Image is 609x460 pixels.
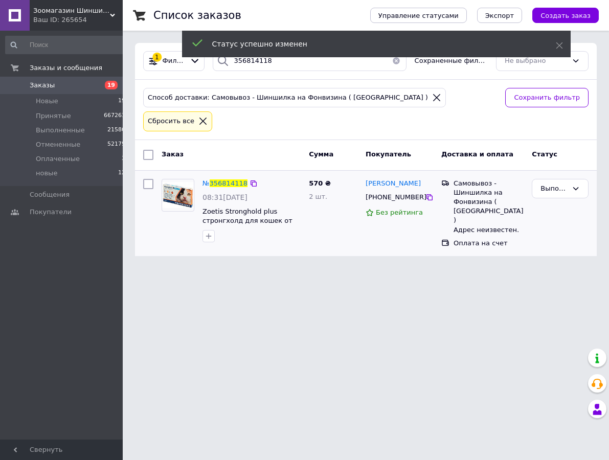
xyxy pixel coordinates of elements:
span: Сохраненные фильтры: [415,56,488,66]
span: 356814118 [210,179,247,187]
span: Заказ [162,150,184,158]
img: Фото товару [162,182,194,208]
input: Поиск [5,36,126,54]
button: Создать заказ [532,8,599,23]
span: 08:31[DATE] [202,193,247,201]
span: [PHONE_NUMBER] [366,193,426,201]
span: Покупатели [30,208,72,217]
div: 1 [152,53,162,62]
div: Самовывоз - Шиншилка на Фонвизина ( [GEOGRAPHIC_DATA] ) [454,179,524,225]
span: 21580 [107,126,125,135]
span: новые [36,169,57,178]
a: Фото товару [162,179,194,212]
h1: Список заказов [153,9,241,21]
span: Зоомагазин Шиншилка - Дискаунтер зоотоваров.Корма для кошек и собак. Ветеринарная аптека [33,6,110,15]
span: Принятые [36,111,71,121]
div: Не выбрано [505,56,568,66]
span: 570 ₴ [309,179,331,187]
button: Экспорт [477,8,522,23]
a: Zoetis Stronghold plus стронгхолд для кошек от 2,5 до 5 кг (1 пипетка) [202,208,292,234]
span: 667261 [104,111,125,121]
button: Очистить [386,51,407,71]
span: Сообщения [30,190,70,199]
div: Ваш ID: 265654 [33,15,123,25]
div: Способ доставки: Самовывоз - Шиншилка на Фонвизина ( [GEOGRAPHIC_DATA] ) [146,93,430,103]
div: Выполнен [540,183,568,194]
span: Доставка и оплата [441,150,513,158]
span: Заказы и сообщения [30,63,102,73]
a: [PERSON_NAME] [366,179,421,189]
span: Выполненные [36,126,85,135]
span: Создать заказ [540,12,591,19]
span: Новые [36,97,58,106]
span: Сохранить фильтр [514,93,580,103]
span: 52175 [107,140,125,149]
a: Создать заказ [522,11,599,19]
span: № [202,179,210,187]
button: Управление статусами [370,8,467,23]
span: Покупатель [366,150,411,158]
span: Управление статусами [378,12,459,19]
button: Сохранить фильтр [505,88,589,108]
span: Статус [532,150,557,158]
div: Сбросить все [146,116,196,127]
span: 12 [118,169,125,178]
span: [PERSON_NAME] [366,179,421,187]
span: Экспорт [485,12,514,19]
input: Поиск по номеру заказа, ФИО покупателя, номеру телефона, Email, номеру накладной [213,51,406,71]
span: Заказы [30,81,55,90]
span: 3 [122,154,125,164]
span: Без рейтинга [376,209,423,216]
a: №356814118 [202,179,247,187]
span: Сумма [309,150,333,158]
span: 2 шт. [309,193,327,200]
div: Оплата на счет [454,239,524,248]
div: Статус успешно изменен [212,39,530,49]
span: 19 [118,97,125,106]
span: Оплаченные [36,154,80,164]
div: Адрес неизвестен. [454,225,524,235]
span: Фильтры [163,56,186,66]
span: 19 [105,81,118,89]
span: Отмененные [36,140,80,149]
